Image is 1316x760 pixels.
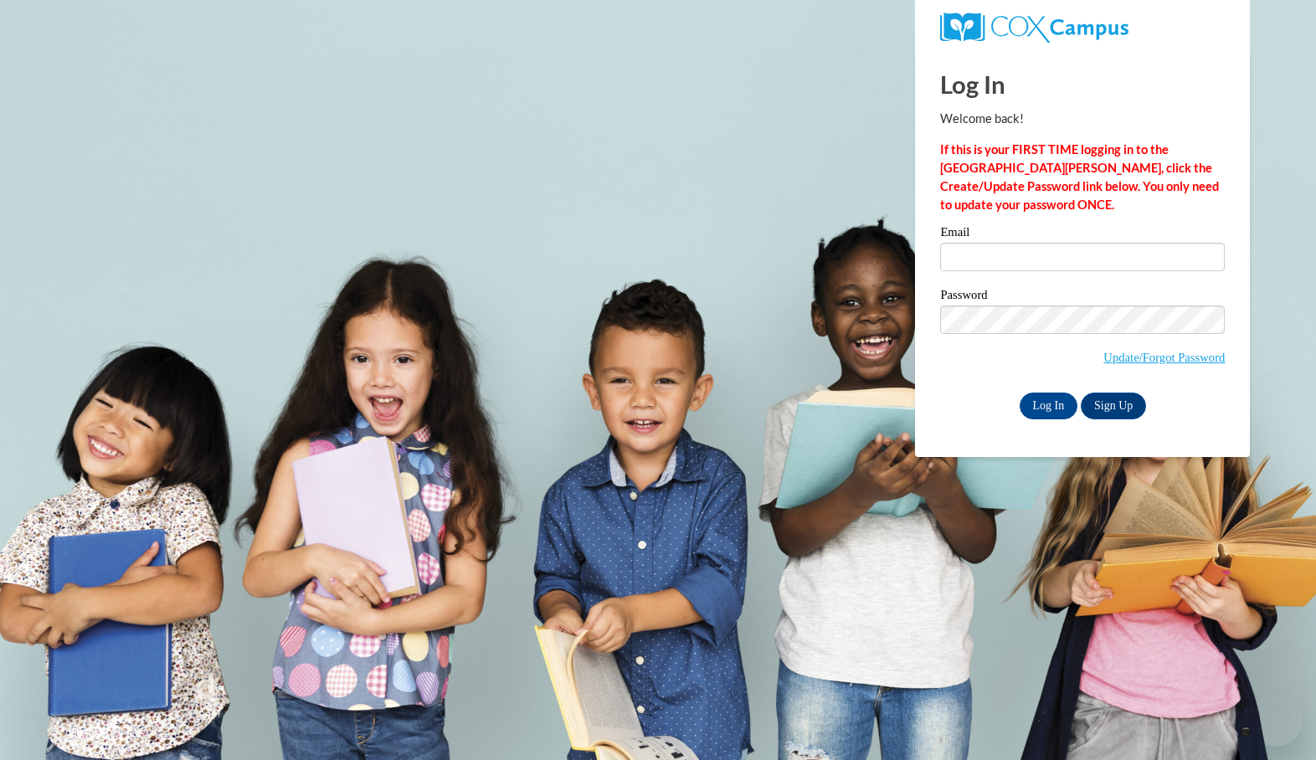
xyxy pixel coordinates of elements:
[1103,351,1225,364] a: Update/Forgot Password
[940,226,1225,243] label: Email
[940,142,1219,212] strong: If this is your FIRST TIME logging in to the [GEOGRAPHIC_DATA][PERSON_NAME], click the Create/Upd...
[940,289,1225,306] label: Password
[1249,693,1303,747] iframe: Button to launch messaging window
[940,67,1225,101] h1: Log In
[940,110,1225,128] p: Welcome back!
[1020,393,1078,419] input: Log In
[1081,393,1146,419] a: Sign Up
[940,13,1225,43] a: COX Campus
[940,13,1128,43] img: COX Campus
